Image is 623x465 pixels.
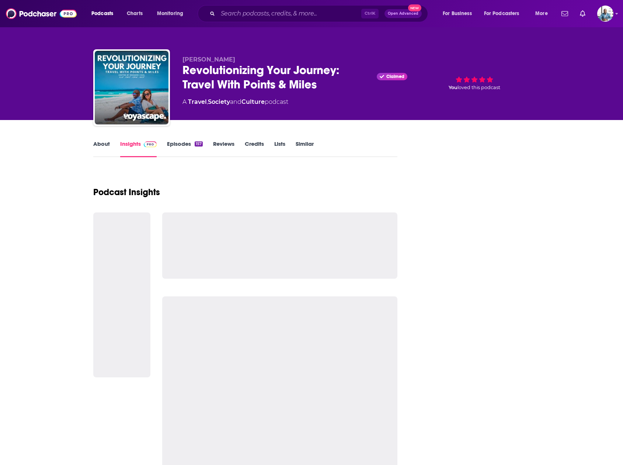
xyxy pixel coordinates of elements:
[479,8,530,20] button: open menu
[93,140,110,157] a: About
[127,8,143,19] span: Charts
[213,140,234,157] a: Reviews
[218,8,361,20] input: Search podcasts, credits, & more...
[122,8,147,20] a: Charts
[457,85,500,90] span: loved this podcast
[597,6,613,22] button: Show profile menu
[157,8,183,19] span: Monitoring
[144,141,157,147] img: Podchaser Pro
[95,51,168,124] img: Revolutionizing Your Journey: Travel With Points & Miles
[443,8,472,19] span: For Business
[484,8,519,19] span: For Podcasters
[386,75,404,78] span: Claimed
[241,98,265,105] a: Culture
[86,8,123,20] button: open menu
[296,140,314,157] a: Similar
[388,12,418,15] span: Open Advanced
[449,85,457,90] span: You
[195,141,203,147] div: 157
[205,5,435,22] div: Search podcasts, credits, & more...
[208,98,230,105] a: Society
[535,8,548,19] span: More
[182,98,288,106] div: A podcast
[438,8,481,20] button: open menu
[182,56,235,63] span: [PERSON_NAME]
[6,7,77,21] img: Podchaser - Follow, Share and Rate Podcasts
[384,9,422,18] button: Open AdvancedNew
[167,140,203,157] a: Episodes157
[597,6,613,22] img: User Profile
[91,8,113,19] span: Podcasts
[245,140,264,157] a: Credits
[230,98,241,105] span: and
[188,98,207,105] a: Travel
[93,187,160,198] h1: Podcast Insights
[361,9,379,18] span: Ctrl K
[408,4,421,11] span: New
[577,7,588,20] a: Show notifications dropdown
[597,6,613,22] span: Logged in as BoldlyGo
[530,8,557,20] button: open menu
[274,140,285,157] a: Lists
[207,98,208,105] span: ,
[120,140,157,157] a: InsightsPodchaser Pro
[419,56,530,102] div: Youloved this podcast
[152,8,193,20] button: open menu
[558,7,571,20] a: Show notifications dropdown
